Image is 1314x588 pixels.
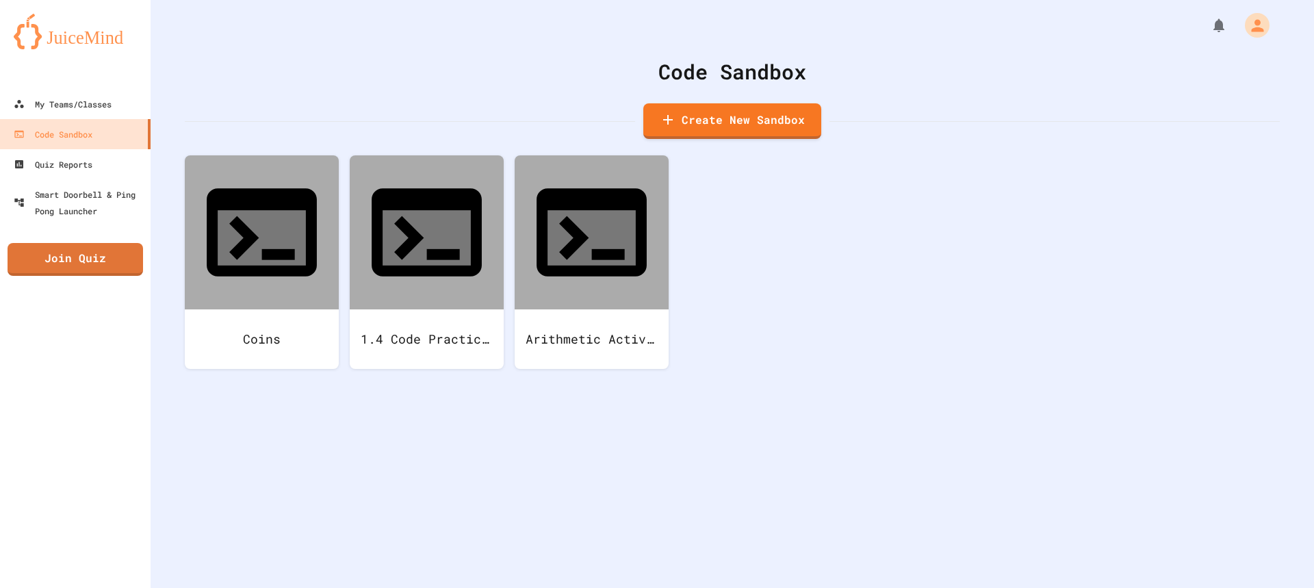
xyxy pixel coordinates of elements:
a: Coins [185,155,339,369]
a: Join Quiz [8,243,143,276]
div: Smart Doorbell & Ping Pong Launcher [14,186,145,219]
a: Arithmetic Activity [515,155,669,369]
div: 1.4 Code Practice 1 [350,309,504,369]
div: Code Sandbox [185,56,1280,87]
div: Coins [185,309,339,369]
div: Arithmetic Activity [515,309,669,369]
div: Code Sandbox [14,126,92,142]
div: My Teams/Classes [14,96,112,112]
div: My Account [1231,10,1273,41]
a: 1.4 Code Practice 1 [350,155,504,369]
div: Quiz Reports [14,156,92,172]
div: My Notifications [1185,14,1231,37]
a: Create New Sandbox [643,103,821,139]
img: logo-orange.svg [14,14,137,49]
